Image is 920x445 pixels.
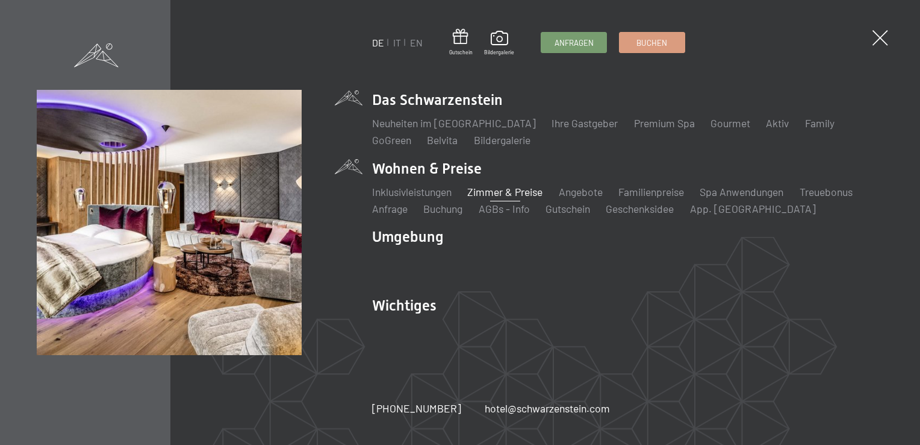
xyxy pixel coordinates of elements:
a: Geschenksidee [606,202,674,215]
a: Ihre Gastgeber [552,116,618,130]
a: Bildergalerie [474,133,530,147]
a: Gutschein [545,202,590,215]
a: Buchung [423,202,462,215]
a: Aktiv [766,116,789,130]
a: Family [805,116,835,130]
a: Treuebonus [800,185,853,198]
img: Wellnesshotel Südtirol SCHWARZENSTEIN - Wellnessurlaub in den Alpen, Wandern und Wellness [37,90,302,355]
a: AGBs - Info [479,202,530,215]
a: Premium Spa [634,116,695,130]
a: Anfragen [541,33,606,52]
a: Zimmer & Preise [467,185,542,198]
span: [PHONE_NUMBER] [372,402,461,415]
span: Bildergalerie [484,49,514,56]
a: Spa Anwendungen [700,185,783,198]
a: Angebote [559,185,603,198]
a: Gourmet [710,116,750,130]
a: App. [GEOGRAPHIC_DATA] [690,202,816,215]
a: GoGreen [372,133,411,147]
a: Buchen [620,33,685,52]
a: EN [410,37,423,48]
a: Familienpreise [618,185,684,198]
span: Anfragen [555,37,594,48]
a: Neuheiten im [GEOGRAPHIC_DATA] [372,116,536,130]
a: DE [372,37,384,48]
a: Belvita [427,133,458,147]
a: Inklusivleistungen [372,185,452,198]
a: hotel@schwarzenstein.com [485,401,610,416]
a: Anfrage [372,202,408,215]
span: Buchen [636,37,667,48]
a: [PHONE_NUMBER] [372,401,461,416]
span: Gutschein [449,49,473,56]
a: IT [393,37,401,48]
a: Gutschein [449,29,473,56]
a: Bildergalerie [484,31,514,56]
